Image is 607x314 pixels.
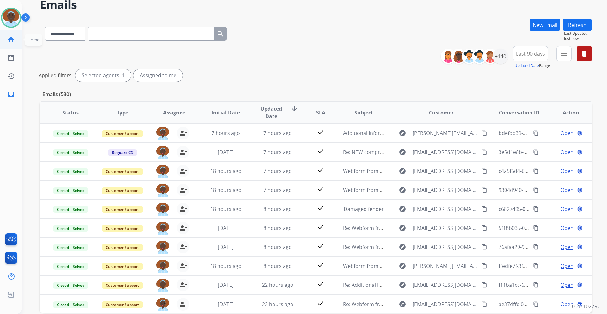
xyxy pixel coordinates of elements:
mat-icon: content_copy [533,301,539,307]
span: Closed – Solved [53,206,88,213]
span: Open [561,300,573,308]
mat-icon: person_remove [179,167,187,175]
span: 9304d940-5e01-4189-9abd-c77660fb658e [499,187,596,194]
mat-icon: menu [560,50,568,58]
mat-icon: list_alt [7,54,15,62]
span: Open [561,167,573,175]
mat-icon: check [317,147,324,155]
span: Closed – Solved [53,282,88,289]
mat-icon: check [317,204,324,212]
span: 3e5d1e8b-d062-4728-b2b6-34d80e01f841 [499,149,597,156]
mat-icon: person_remove [179,300,187,308]
span: Customer Support [102,168,143,175]
span: Webform from [EMAIL_ADDRESS][DOMAIN_NAME] on [DATE] [343,187,486,194]
mat-icon: language [577,187,583,193]
mat-icon: content_copy [481,130,487,136]
mat-icon: check [317,299,324,307]
mat-icon: check [317,166,324,174]
mat-icon: person_remove [179,148,187,156]
mat-icon: person_remove [179,262,187,270]
span: [DATE] [218,301,234,308]
mat-icon: language [577,130,583,136]
th: Action [540,102,592,124]
span: 8 hours ago [263,225,292,231]
mat-icon: content_copy [481,263,487,269]
span: ffedfe7f-3f16-44c4-836a-655c3412c26d [499,262,590,269]
span: Home [28,37,40,43]
img: agent-avatar [156,241,169,254]
mat-icon: content_copy [533,149,539,155]
mat-icon: content_copy [481,168,487,174]
button: Refresh [563,19,592,31]
mat-icon: person_remove [179,205,187,213]
span: Closed – Solved [53,168,88,175]
span: Re: Webform from [EMAIL_ADDRESS][DOMAIN_NAME] on [DATE] [343,225,495,231]
mat-icon: explore [399,281,406,289]
span: Closed – Solved [53,301,88,308]
span: 18 hours ago [210,206,242,212]
mat-icon: explore [399,129,406,137]
span: Closed – Solved [53,225,88,232]
span: Damaged fender [344,206,384,212]
mat-icon: content_copy [533,187,539,193]
span: Re: Webform from [EMAIL_ADDRESS][DOMAIN_NAME] on [DATE] [343,301,495,308]
span: Customer [429,109,454,116]
span: Customer Support [102,244,143,251]
mat-icon: explore [399,300,406,308]
span: Webform from [EMAIL_ADDRESS][DOMAIN_NAME] on [DATE] [343,168,486,175]
button: Last 90 days [513,46,548,61]
mat-icon: delete [580,50,588,58]
button: Updated Date [514,63,539,68]
span: Open [561,148,573,156]
span: Re: Additional Information Needed [343,281,426,288]
span: Reguard CS [108,149,137,156]
button: New Email [530,19,560,31]
span: 22 hours ago [262,281,293,288]
span: Re: Webform from [EMAIL_ADDRESS][DOMAIN_NAME] on [DATE] [343,243,495,250]
span: bdefdb39-d834-4133-a89d-958d8a937f25 [499,130,596,137]
mat-icon: content_copy [481,244,487,250]
span: 7 hours ago [263,168,292,175]
span: 76afaa29-9263-4c44-9b55-e23409639571 [499,243,595,250]
span: Assignee [163,109,185,116]
span: 8 hours ago [263,206,292,212]
span: [EMAIL_ADDRESS][DOMAIN_NAME] [413,224,478,232]
span: Range [514,63,550,68]
span: Closed – Solved [53,263,88,270]
span: [EMAIL_ADDRESS][DOMAIN_NAME] [413,148,478,156]
span: ae37dffc-0cf3-4e9c-b79a-ca3d2544cb9a [499,301,592,308]
div: Selected agents: 1 [75,69,131,82]
span: [EMAIL_ADDRESS][DOMAIN_NAME] [413,186,478,194]
mat-icon: history [7,72,15,80]
mat-icon: content_copy [533,263,539,269]
span: [EMAIL_ADDRESS][DOMAIN_NAME] [413,243,478,251]
mat-icon: home [7,36,15,43]
mat-icon: check [317,261,324,269]
mat-icon: explore [399,205,406,213]
mat-icon: content_copy [533,282,539,288]
span: SLA [316,109,325,116]
mat-icon: content_copy [481,206,487,212]
span: c6827495-0044-4b74-8a67-f3caa129e563 [499,206,594,212]
span: Last Updated: [564,31,592,36]
mat-icon: language [577,301,583,307]
span: Customer Support [102,263,143,270]
span: Initial Date [212,109,240,116]
span: 18 hours ago [210,168,242,175]
span: [PERSON_NAME][EMAIL_ADDRESS][DOMAIN_NAME] [413,129,478,137]
mat-icon: explore [399,167,406,175]
span: 7 hours ago [263,187,292,194]
span: Customer Support [102,187,143,194]
span: [EMAIL_ADDRESS][DOMAIN_NAME] [413,205,478,213]
p: Applied filters: [39,71,73,79]
img: agent-avatar [156,222,169,235]
mat-icon: language [577,244,583,250]
span: [PERSON_NAME][EMAIL_ADDRESS][DOMAIN_NAME] [413,262,478,270]
span: 22 hours ago [262,301,293,308]
span: Customer Support [102,282,143,289]
span: 7 hours ago [212,130,240,137]
mat-icon: language [577,149,583,155]
span: Conversation ID [499,109,539,116]
span: 8 hours ago [263,262,292,269]
span: Subject [354,109,373,116]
